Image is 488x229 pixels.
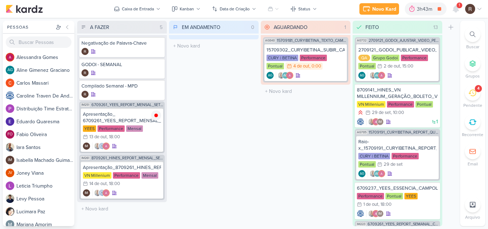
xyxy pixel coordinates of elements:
[462,131,483,138] p: Recorrente
[6,104,14,113] img: Distribuição Time Estratégico
[276,72,293,79] div: Colaboradores: Iara Santos, Aline Gimenez Graciano, Alessandra Gomes
[358,55,370,61] div: QA
[369,130,439,134] span: 15709191_CURY|BETINA_REPORT_QUINZENAL_30.09
[81,83,163,89] div: Compilado Semanal - MPD
[81,69,89,76] div: Criador(a): Rafael Dornelles
[360,172,364,176] p: AG
[358,63,376,69] div: Pontual
[357,101,385,108] div: VN Millenium
[374,72,381,79] div: Aline Gimenez Graciano
[16,92,74,100] div: C a r o l i n e T r a v e n D e A n d r a d e
[366,210,384,217] div: Colaboradores: Iara Santos, Alessandra Gomes, Isabella Machado Guimarães
[282,72,289,79] div: Aline Gimenez Graciano
[384,162,403,167] div: 29 de set
[268,74,273,78] p: AG
[6,5,43,13] img: kardz.app
[468,161,478,167] p: Email
[81,156,90,160] span: IM261
[358,139,437,151] div: Raio-x_15709191_CURY|BETINA_REPORT_QUINZENAL_30.09
[465,73,480,79] p: Grupos
[436,119,438,124] span: 1
[357,193,384,199] div: Performance
[369,170,377,177] img: Iara Santos
[372,55,399,61] div: Grupo Godoi
[6,53,14,61] img: Alessandra Gomes
[372,110,391,115] div: 29 de set
[16,195,74,203] div: L e v y P e s s o a
[356,222,366,226] span: IM223
[368,170,385,177] div: Colaboradores: Iara Santos, Aline Gimenez Graciano, Alessandra Gomes
[6,91,14,100] img: Caroline Traven De Andrade
[400,64,413,69] div: , 15:00
[8,158,12,162] p: IM
[378,202,392,207] div: , 18:00
[375,172,380,176] p: AG
[113,172,140,179] div: Performance
[6,79,14,87] img: Carlos Massari
[283,74,288,78] p: AG
[103,189,110,196] img: Alessandra Gomes
[358,161,376,168] div: Pontual
[463,102,482,109] p: Pendente
[368,72,385,79] div: Colaboradores: Iara Santos, Aline Gimenez Graciano, Alessandra Gomes
[378,212,382,216] p: IM
[81,69,89,76] img: Rafael Dornelles
[6,156,14,164] div: Isabella Machado Guimarães
[8,133,13,136] p: FO
[16,182,74,190] div: L e t i c i a T r i u m p h o
[8,68,13,72] p: AG
[465,4,475,14] img: Rafael Dornelles
[6,143,14,151] img: Iara Santos
[417,5,434,13] div: 3h43m
[262,86,349,96] input: + Novo kard
[372,5,396,13] div: Novo Kard
[466,44,479,50] p: Buscar
[248,24,257,31] div: 0
[369,72,377,79] img: Iara Santos
[465,214,480,220] p: Arquivo
[358,153,390,159] div: CURY | BETINA
[477,86,479,91] div: 4
[460,26,485,50] li: Ctrl + F
[83,143,90,150] div: Isabella Machado Guimarães
[81,91,89,98] img: Rafael Dornelles
[392,153,419,159] div: Performance
[267,47,345,53] div: 15709302_CURY|BETINA_SUBIR_CAMPANHA_CHACARA_SANTO_ANTONIO
[94,143,101,150] img: Iara Santos
[358,170,365,177] div: Aline Gimenez Graciano
[83,172,111,179] div: VN Millenium
[126,125,143,132] div: Mensal
[368,222,439,226] span: 6709261_YEES_REPORT_SEMANAL_COMERCIAL_30.09
[8,171,12,175] p: JV
[357,210,364,217] img: Caroline Traven De Andrade
[404,193,418,199] div: YEES
[157,24,165,31] div: 5
[89,135,107,139] div: 13 de out
[360,74,364,78] p: AG
[6,66,14,74] div: Aline Gimenez Graciano
[16,105,74,113] div: D i s t r i b u i ç ã o T i m e E s t r a t é g i c o
[83,189,90,196] div: Criador(a): Isabella Machado Guimarães
[6,130,14,139] div: Fabio Oliveira
[6,181,14,190] img: Leticia Triumpho
[363,202,378,207] div: 1 de out
[357,210,364,217] div: Criador(a): Caroline Traven De Andrade
[16,131,74,138] div: F a b i o O l i v e i r a
[372,118,379,125] img: Alessandra Gomes
[98,143,105,150] img: Caroline Traven De Andrade
[267,63,284,69] div: Pontual
[278,72,285,79] img: Iara Santos
[372,210,379,217] img: Alessandra Gomes
[107,181,120,186] div: , 18:00
[6,169,14,177] div: Joney Viana
[357,87,438,100] div: 8709141_HINES_VN MILLENNIUM_GERAÇÃO_BOLETO_VERBA_OUTUBRO
[293,64,309,69] div: 4 de out
[358,72,365,79] div: Criador(a): Aline Gimenez Graciano
[83,164,161,171] div: Apresentação_8709261_HINES_REPORT_MENSAL_SETEMBRO
[98,189,105,196] img: Caroline Traven De Andrade
[151,110,161,120] img: tracking
[357,109,364,116] div: Prioridade Alta
[98,125,125,132] div: Performance
[309,64,321,69] div: , 0:00
[83,189,90,196] div: Isabella Machado Guimarães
